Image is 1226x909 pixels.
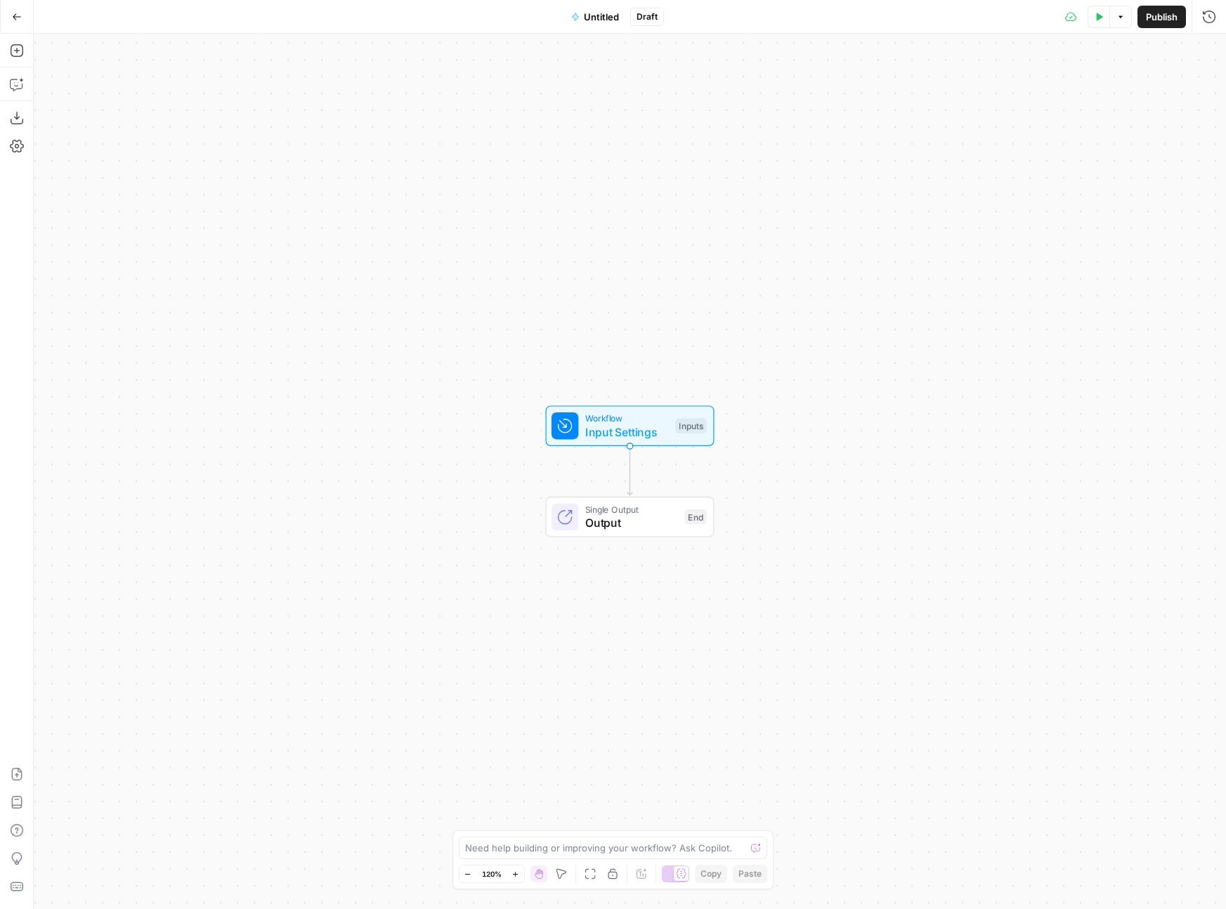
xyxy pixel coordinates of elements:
button: Paste [733,865,767,883]
div: WorkflowInput SettingsInputs [500,405,761,446]
div: Single OutputOutputEnd [500,497,761,537]
span: Copy [700,868,722,880]
g: Edge from start to end [627,446,632,495]
span: 120% [482,868,502,879]
span: Single Output [585,502,678,516]
span: Publish [1146,10,1178,24]
span: Paste [738,868,762,880]
span: Untitled [584,10,619,24]
button: Untitled [563,6,627,28]
span: Input Settings [585,424,669,440]
span: Draft [637,11,658,23]
button: Copy [695,865,727,883]
div: End [685,509,707,525]
span: Workflow [585,412,669,425]
button: Publish [1137,6,1186,28]
div: Inputs [675,418,706,433]
span: Output [585,514,678,531]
